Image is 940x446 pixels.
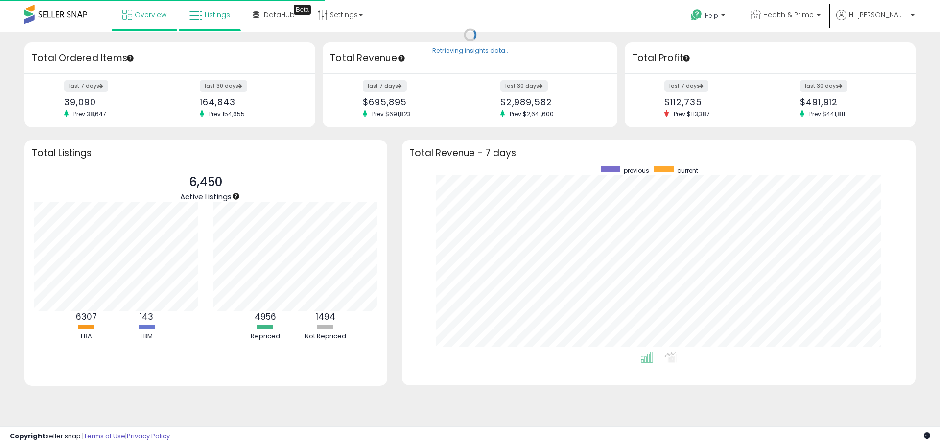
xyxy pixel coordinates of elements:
a: Privacy Policy [127,431,170,441]
span: Prev: $113,387 [669,110,715,118]
span: Overview [135,10,166,20]
div: $695,895 [363,97,463,107]
h3: Total Ordered Items [32,51,308,65]
div: Tooltip anchor [397,54,406,63]
span: Active Listings [180,191,232,202]
span: Prev: 154,655 [204,110,250,118]
div: Tooltip anchor [682,54,691,63]
div: Repriced [236,332,295,341]
span: previous [624,166,649,175]
a: Help [683,1,735,32]
span: Prev: $691,823 [367,110,416,118]
div: 164,843 [200,97,298,107]
h3: Total Revenue - 7 days [409,149,908,157]
span: Prev: $2,641,600 [505,110,559,118]
b: 4956 [255,311,276,323]
span: DataHub [264,10,295,20]
strong: Copyright [10,431,46,441]
span: current [677,166,698,175]
span: Prev: 38,647 [69,110,111,118]
label: last 7 days [664,80,708,92]
div: Retrieving insights data.. [432,47,508,56]
span: Help [705,11,718,20]
h3: Total Profit [632,51,908,65]
label: last 30 days [200,80,247,92]
label: last 30 days [800,80,847,92]
span: Hi [PERSON_NAME] [849,10,908,20]
b: 6307 [76,311,97,323]
div: Tooltip anchor [232,192,240,201]
h3: Total Listings [32,149,380,157]
div: $112,735 [664,97,763,107]
p: 6,450 [180,173,232,191]
div: $491,912 [800,97,898,107]
div: FBM [117,332,176,341]
div: $2,989,582 [500,97,600,107]
h3: Total Revenue [330,51,610,65]
b: 143 [140,311,153,323]
span: Prev: $441,811 [804,110,850,118]
div: Tooltip anchor [294,5,311,15]
label: last 7 days [363,80,407,92]
label: last 30 days [500,80,548,92]
label: last 7 days [64,80,108,92]
span: Listings [205,10,230,20]
a: Hi [PERSON_NAME] [836,10,915,32]
div: seller snap | | [10,432,170,441]
div: Not Repriced [296,332,355,341]
i: Get Help [690,9,703,21]
div: Tooltip anchor [126,54,135,63]
b: 1494 [316,311,335,323]
a: Terms of Use [84,431,125,441]
div: FBA [57,332,116,341]
span: Health & Prime [763,10,814,20]
div: 39,090 [64,97,163,107]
